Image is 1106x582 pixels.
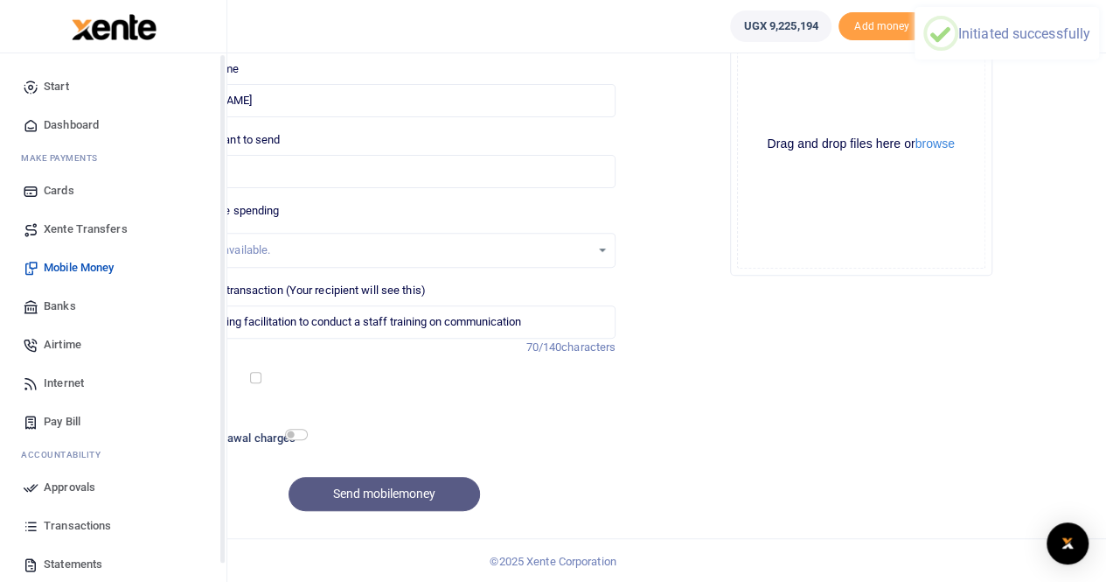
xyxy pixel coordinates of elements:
span: Cards [44,182,74,200]
div: File Uploader [730,13,992,276]
button: browse [915,137,955,150]
span: ake Payments [30,151,98,165]
a: Dashboard [14,106,212,144]
span: UGX 9,225,194 [743,18,817,35]
li: M [14,144,212,172]
span: Xente Transfers [44,221,128,238]
li: Ac [14,441,212,468]
span: Dashboard [44,116,99,134]
span: characters [561,340,616,354]
input: Enter extra information [153,305,616,339]
a: Pay Bill [14,403,212,441]
span: Banks [44,298,76,315]
span: Approvals [44,479,95,496]
a: Mobile Money [14,249,212,287]
span: Internet [44,375,84,392]
input: UGX [153,155,616,188]
a: Approvals [14,468,212,507]
span: countability [34,448,101,461]
label: Memo for this transaction (Your recipient will see this) [153,282,426,299]
a: Start [14,67,212,106]
span: Transactions [44,517,111,535]
div: Initiated successfully [958,25,1090,42]
a: Internet [14,364,212,403]
span: 70/140 [525,340,561,354]
div: No options available. [166,242,590,259]
a: logo-small logo-large logo-large [70,19,157,32]
a: UGX 9,225,194 [730,11,831,42]
a: Airtime [14,326,212,364]
span: Statements [44,556,102,573]
a: Xente Transfers [14,210,212,249]
a: Cards [14,172,212,210]
li: Toup your wallet [838,12,926,41]
a: Transactions [14,507,212,545]
div: Open Intercom Messenger [1047,522,1089,564]
div: Drag and drop files here or [738,136,984,152]
span: Airtime [44,336,81,354]
input: Loading name... [153,84,616,117]
span: Add money [838,12,926,41]
img: logo-large [72,14,157,40]
li: Wallet ballance [723,11,838,42]
span: Mobile Money [44,259,114,277]
a: Banks [14,287,212,326]
span: Pay Bill [44,413,80,431]
span: Start [44,78,69,95]
a: Add money [838,18,926,32]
